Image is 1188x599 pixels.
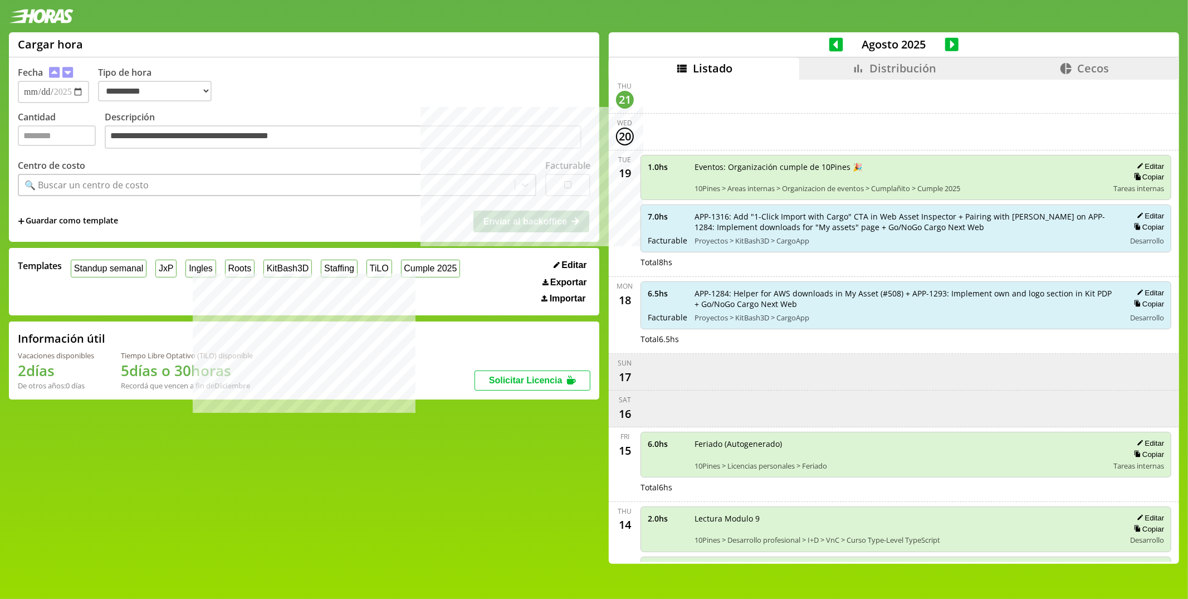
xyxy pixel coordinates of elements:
[18,215,118,227] span: +Guardar como template
[616,516,634,534] div: 14
[641,257,1171,267] div: Total 8 hs
[843,37,945,52] span: Agosto 2025
[648,513,687,524] span: 2.0 hs
[1133,162,1164,171] button: Editar
[18,381,94,391] div: De otros años: 0 días
[1133,513,1164,523] button: Editar
[98,81,212,101] select: Tipo de hora
[18,159,85,172] label: Centro de costo
[121,361,253,381] h1: 5 días o 30 horas
[609,80,1179,562] div: scrollable content
[18,260,62,272] span: Templates
[121,381,253,391] div: Recordá que vencen a fin de
[695,162,1106,172] span: Eventos: Organización cumple de 10Pines 🎉
[18,111,105,152] label: Cantidad
[98,66,221,103] label: Tipo de hora
[648,312,687,323] span: Facturable
[550,277,587,288] span: Exportar
[545,159,590,172] label: Facturable
[619,155,632,164] div: Tue
[18,361,94,381] h1: 2 días
[1131,450,1164,459] button: Copiar
[695,461,1106,471] span: 10Pines > Licencias personales > Feriado
[693,61,732,76] span: Listado
[617,281,633,291] div: Mon
[695,313,1117,323] span: Proyectos > KitBash3D > CargoApp
[1130,313,1164,323] span: Desarrollo
[616,405,634,422] div: 16
[648,439,687,449] span: 6.0 hs
[620,432,629,441] div: Fri
[616,441,634,459] div: 15
[648,288,687,299] span: 6.5 hs
[695,236,1117,246] span: Proyectos > KitBash3D > CargoApp
[121,350,253,361] div: Tiempo Libre Optativo (TiLO) disponible
[695,513,1117,524] span: Lectura Modulo 9
[18,37,83,52] h1: Cargar hora
[225,260,255,277] button: Roots
[618,358,632,368] div: Sun
[1133,211,1164,221] button: Editar
[1131,299,1164,309] button: Copiar
[401,260,461,277] button: Cumple 2025
[618,118,633,128] div: Wed
[616,91,634,109] div: 21
[1131,222,1164,232] button: Copiar
[18,215,25,227] span: +
[214,381,250,391] b: Diciembre
[105,125,581,149] textarea: Descripción
[1133,439,1164,448] button: Editar
[550,260,590,271] button: Editar
[105,111,590,152] label: Descripción
[539,277,590,288] button: Exportar
[475,371,590,391] button: Solicitar Licencia
[695,535,1117,545] span: 10Pines > Desarrollo profesional > I+D > VnC > Curso Type-Level TypeScript
[648,235,687,246] span: Facturable
[366,260,392,277] button: TiLO
[1113,183,1164,193] span: Tareas internas
[618,507,632,516] div: Thu
[550,294,586,304] span: Importar
[869,61,936,76] span: Distribución
[18,125,96,146] input: Cantidad
[648,211,687,222] span: 7.0 hs
[263,260,312,277] button: KitBash3D
[561,260,586,270] span: Editar
[616,291,634,309] div: 18
[321,260,358,277] button: Staffing
[18,350,94,361] div: Vacaciones disponibles
[619,395,631,405] div: Sat
[25,179,149,191] div: 🔍 Buscar un centro de costo
[1130,535,1164,545] span: Desarrollo
[616,368,634,386] div: 17
[18,331,105,346] h2: Información útil
[489,376,563,385] span: Solicitar Licencia
[641,334,1171,344] div: Total 6.5 hs
[616,128,634,145] div: 20
[1113,461,1164,471] span: Tareas internas
[71,260,146,277] button: Standup semanal
[18,66,43,79] label: Fecha
[641,482,1171,493] div: Total 6 hs
[155,260,177,277] button: JxP
[648,162,687,172] span: 1.0 hs
[1133,288,1164,298] button: Editar
[1077,61,1109,76] span: Cecos
[1131,172,1164,182] button: Copiar
[185,260,216,277] button: Ingles
[9,9,74,23] img: logotipo
[618,81,632,91] div: Thu
[695,439,1106,449] span: Feriado (Autogenerado)
[695,183,1106,193] span: 10Pines > Areas internas > Organizacion de eventos > Cumplañito > Cumple 2025
[1130,236,1164,246] span: Desarrollo
[616,164,634,182] div: 19
[695,211,1117,232] span: APP-1316: Add "1-Click Import with Cargo" CTA in Web Asset Inspector + Pairing with [PERSON_NAME]...
[695,288,1117,309] span: APP-1284: Helper for AWS downloads in My Asset (#508) + APP-1293: Implement own and logo section ...
[1131,524,1164,534] button: Copiar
